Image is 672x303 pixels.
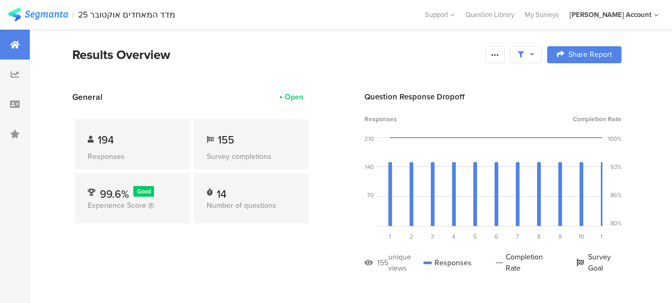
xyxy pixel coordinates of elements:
[608,134,622,143] div: 100%
[98,132,114,148] span: 194
[558,232,562,241] span: 9
[365,163,374,171] div: 140
[423,251,472,274] div: Responses
[452,232,455,241] span: 4
[610,219,622,228] div: 80%
[285,91,303,103] div: Open
[495,232,498,241] span: 6
[388,251,423,274] div: unique views
[88,151,177,162] div: Responses
[364,114,397,124] span: Responses
[207,200,276,211] span: Number of questions
[377,257,388,268] div: 155
[207,151,296,162] div: Survey completions
[72,45,480,64] div: Results Overview
[600,232,605,241] span: 11
[516,232,519,241] span: 7
[576,251,622,274] div: Survey Goal
[217,186,226,197] div: 14
[100,186,129,202] span: 99.6%
[431,232,434,241] span: 3
[610,163,622,171] div: 93%
[537,232,540,241] span: 8
[496,251,552,274] div: Completion Rate
[72,9,74,21] div: |
[367,191,374,199] div: 70
[568,51,612,58] span: Share Report
[218,132,234,148] span: 155
[364,134,374,143] div: 210
[573,114,622,124] span: Completion Rate
[460,10,520,20] a: Question Library
[473,232,477,241] span: 5
[389,232,391,241] span: 1
[72,91,103,103] span: General
[579,232,584,241] span: 10
[137,187,151,196] span: Good
[364,91,622,103] div: Question Response Dropoff
[425,6,455,23] div: Support
[569,10,651,20] div: [PERSON_NAME] Account
[78,10,175,20] div: 25 מדד המאחדים אוקטובר
[610,191,622,199] div: 86%
[88,200,146,211] span: Experience Score
[8,8,68,21] img: segmanta logo
[520,10,564,20] a: My Surveys
[410,232,413,241] span: 2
